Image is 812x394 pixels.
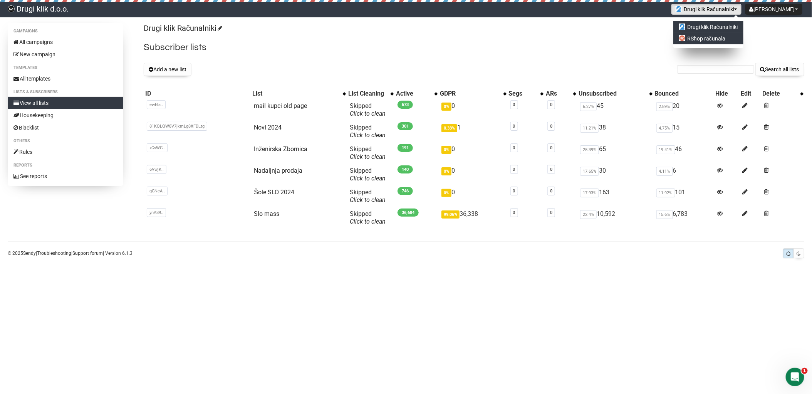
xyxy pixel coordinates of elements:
a: 0 [550,145,552,150]
th: List: No sort applied, activate to apply an ascending sort [251,88,347,99]
a: 0 [550,189,552,194]
li: Campaigns [8,27,123,36]
a: Novi 2024 [254,124,282,131]
button: Add a new list [144,63,191,76]
a: Click to clean [350,175,386,182]
span: 36,684 [398,209,419,217]
span: gGNcA.. [147,187,168,195]
a: Šole SLO 2024 [254,189,294,196]
td: 15 [653,121,714,142]
span: ynA89.. [147,208,166,217]
a: 0 [513,102,515,107]
p: © 2025 | | | Version 6.1.3 [8,249,133,258]
td: 0 [438,185,507,207]
a: Nadaljnja prodaja [254,167,302,174]
td: 0 [438,99,507,121]
span: 25.39% [580,145,599,154]
div: List [252,90,339,98]
td: 0 [438,142,507,164]
div: Edit [741,90,759,98]
li: Templates [8,63,123,72]
span: 11.21% [580,124,599,133]
div: List Cleaning [348,90,387,98]
span: 15.6% [656,210,673,219]
span: 11.92% [656,189,675,197]
a: 0 [550,167,552,172]
a: Click to clean [350,153,386,160]
img: 2.jpg [679,24,685,30]
td: 6,783 [653,207,714,229]
h2: Subscriber lists [144,40,804,54]
th: Edit: No sort applied, sorting is disabled [739,88,761,99]
span: 99.06% [441,210,460,219]
a: All campaigns [8,36,123,48]
th: Hide: No sort applied, sorting is disabled [714,88,739,99]
li: Others [8,136,123,146]
img: 2.jpg [676,6,682,12]
td: 163 [577,185,653,207]
td: 38 [577,121,653,142]
div: Hide [715,90,738,98]
a: Rules [8,146,123,158]
a: Click to clean [350,131,386,139]
td: 45 [577,99,653,121]
span: 22.4% [580,210,597,219]
div: Unsubscribed [579,90,646,98]
a: Support forum [72,251,103,256]
a: 0 [550,210,552,215]
td: 1 [438,121,507,142]
th: Active: No sort applied, activate to apply an ascending sort [394,88,438,99]
a: 0 [513,210,515,215]
span: Skipped [350,102,386,117]
span: 0% [441,189,451,197]
span: 17.65% [580,167,599,176]
a: RShop računala [673,33,743,44]
a: Click to clean [350,110,386,117]
img: 8de6925a14bec10a103b3121561b8636 [8,5,15,12]
span: 0% [441,103,451,111]
span: 2.89% [656,102,673,111]
span: 4.11% [656,167,673,176]
div: Active [396,90,431,98]
span: Skipped [350,124,386,139]
td: 0 [438,164,507,185]
th: GDPR: No sort applied, activate to apply an ascending sort [438,88,507,99]
span: 4.75% [656,124,673,133]
span: 0% [441,146,451,154]
div: Delete [762,90,797,98]
td: 65 [577,142,653,164]
a: Troubleshooting [37,251,71,256]
span: 1 [802,368,808,374]
li: Lists & subscribers [8,88,123,97]
a: All templates [8,72,123,85]
span: 0% [441,167,451,175]
span: 19.41% [656,145,675,154]
td: 30 [577,164,653,185]
a: Drugi klik Računalniki [673,21,743,33]
span: ewEla.. [147,100,166,109]
th: Unsubscribed: No sort applied, activate to apply an ascending sort [577,88,653,99]
th: List Cleaning: No sort applied, activate to apply an ascending sort [347,88,394,99]
a: See reports [8,170,123,182]
td: 6 [653,164,714,185]
div: Segs [509,90,537,98]
td: 46 [653,142,714,164]
a: Sendy [23,251,36,256]
th: Bounced: No sort applied, sorting is disabled [653,88,714,99]
button: [PERSON_NAME] [745,4,802,15]
a: Click to clean [350,218,386,225]
th: ARs: No sort applied, activate to apply an ascending sort [544,88,577,99]
button: Drugi klik Računalniki [671,4,742,15]
a: Inženirska Zbornica [254,145,307,153]
a: View all lists [8,97,123,109]
a: Drugi klik Računalniki [144,24,221,33]
img: 1.jpg [679,35,685,41]
span: 191 [398,144,413,152]
a: 0 [513,167,515,172]
span: 0.33% [441,124,457,132]
td: 36,338 [438,207,507,229]
div: GDPR [440,90,499,98]
td: 20 [653,99,714,121]
th: Segs: No sort applied, activate to apply an ascending sort [507,88,544,99]
a: Click to clean [350,196,386,204]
